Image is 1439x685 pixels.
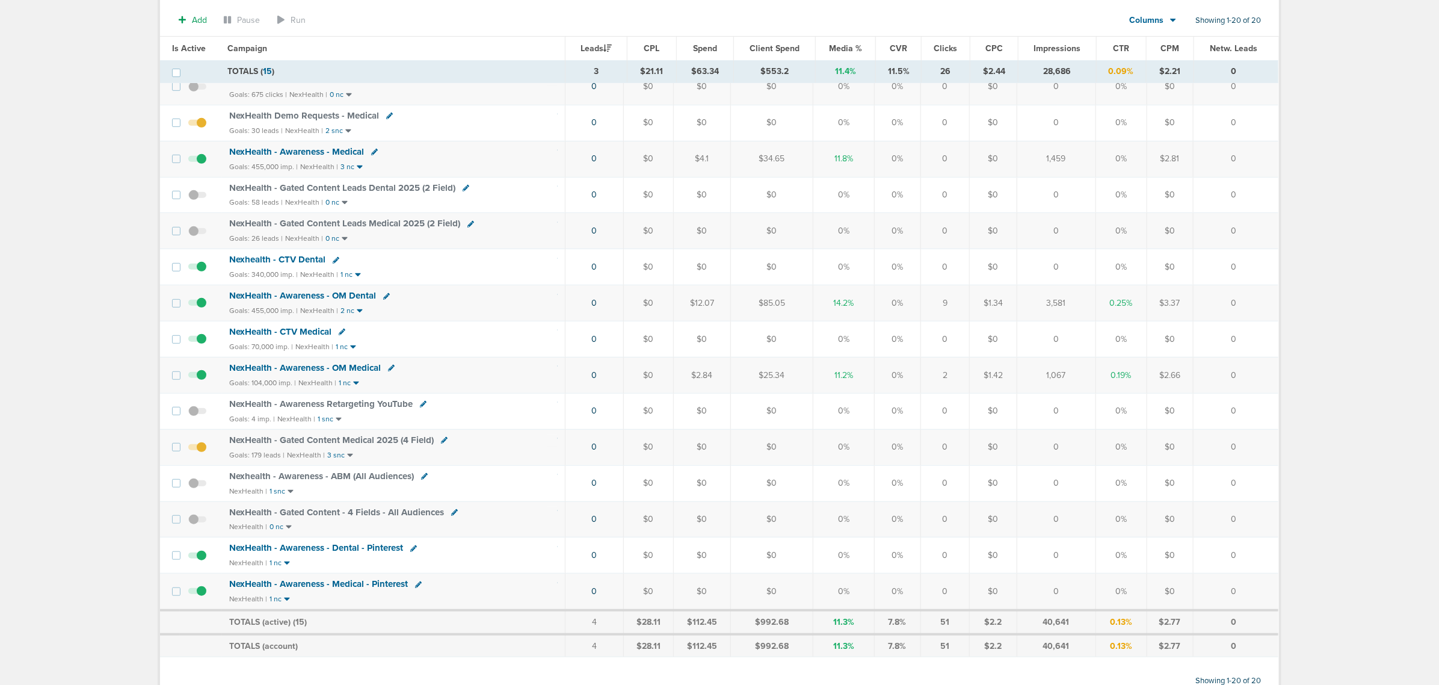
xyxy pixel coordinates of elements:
td: $0 [970,429,1017,465]
td: $0 [624,285,673,321]
td: $0 [673,538,730,574]
td: 0 [921,321,970,358]
span: 15 [295,617,304,627]
span: NexHealth - Gated Content Leads Dental 2025 (2 Field) [229,182,455,193]
td: 0 [1194,357,1279,393]
td: $0 [1147,465,1193,501]
td: $0 [970,574,1017,610]
td: 4 [565,610,624,634]
td: 40,641 [1017,634,1095,657]
td: $0 [673,249,730,285]
td: $0 [673,177,730,213]
td: 11.5% [876,61,922,82]
span: Media % [829,43,862,54]
small: Goals: 104,000 imp. | [229,379,296,388]
td: 0% [874,141,920,177]
a: 0 [592,370,597,380]
td: 0% [874,177,920,213]
td: $0 [624,393,673,429]
span: NexHealth - Awareness - OM Medical [229,362,381,373]
a: 0 [592,514,597,524]
a: 0 [592,262,597,272]
span: NexHealth - Awareness - OM Dental [229,290,376,301]
td: $0 [624,69,673,105]
td: $0 [970,501,1017,538]
td: 0 [1017,429,1095,465]
span: CVR [890,43,907,54]
td: 0% [1095,393,1147,429]
span: Campaign [228,43,268,54]
td: $0 [731,501,813,538]
td: 3 [565,61,627,82]
td: 0.19% [1095,357,1147,393]
td: $0 [731,574,813,610]
td: 1,459 [1017,141,1095,177]
small: NexHealth | [285,126,323,135]
td: 0% [813,393,875,429]
small: Goals: 179 leads | [229,451,285,460]
td: 40,641 [1017,610,1095,634]
td: $0 [1147,321,1193,358]
td: $112.45 [673,634,730,657]
small: 1 nc [340,270,353,279]
small: 0 nc [330,90,344,99]
td: 2 [921,357,970,393]
td: $0 [624,465,673,501]
td: 0 [921,429,970,465]
td: 0 [921,69,970,105]
td: 0% [1095,574,1147,610]
td: $3.37 [1147,285,1193,321]
span: 15 [263,66,273,76]
td: 0 [1194,105,1279,141]
td: 0% [874,249,920,285]
span: Nexhealth - CTV Dental [229,254,325,265]
td: $0 [1147,177,1193,213]
td: $992.68 [731,610,813,634]
small: Goals: 30 leads | [229,126,283,135]
td: 0% [874,393,920,429]
td: 51 [921,610,970,634]
td: 0 [1194,141,1279,177]
small: 1 nc [336,342,348,352]
td: $2.21 [1146,61,1194,82]
small: 1 snc [318,415,333,424]
small: Goals: 455,000 imp. | [229,163,298,172]
td: 0% [874,357,920,393]
td: $0 [624,538,673,574]
td: 7.8% [874,610,920,634]
td: $0 [1147,538,1193,574]
small: NexHealth | [229,595,267,603]
small: NexHealth | [295,342,333,351]
td: $0 [731,105,813,141]
a: 0 [592,298,597,308]
td: 0 [1017,213,1095,249]
a: 0 [592,586,597,597]
small: NexHealth | [298,379,336,387]
td: 0 [921,249,970,285]
td: 0 [921,177,970,213]
td: 0% [813,321,875,358]
td: 0% [874,538,920,574]
td: TOTALS ( ) [221,61,565,82]
small: Goals: 340,000 imp. | [229,270,298,279]
td: 0% [813,249,875,285]
td: 0 [1017,321,1095,358]
td: $0 [624,321,673,358]
td: $0 [731,249,813,285]
td: $0 [970,538,1017,574]
td: $112.45 [673,610,730,634]
span: NexHealth - Gated Content - 4 Fields - All Audiences [229,507,444,518]
td: 0 [1194,610,1279,634]
td: 11.8% [813,141,875,177]
td: 0 [921,393,970,429]
td: 0% [1095,69,1147,105]
td: 0 [921,465,970,501]
td: $0 [731,429,813,465]
td: 11.3% [813,634,875,657]
td: 4 [565,634,624,657]
td: 0 [1017,105,1095,141]
td: $4.1 [673,141,730,177]
span: CPC [985,43,1003,54]
a: 0 [592,81,597,91]
small: 1 nc [270,595,282,604]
